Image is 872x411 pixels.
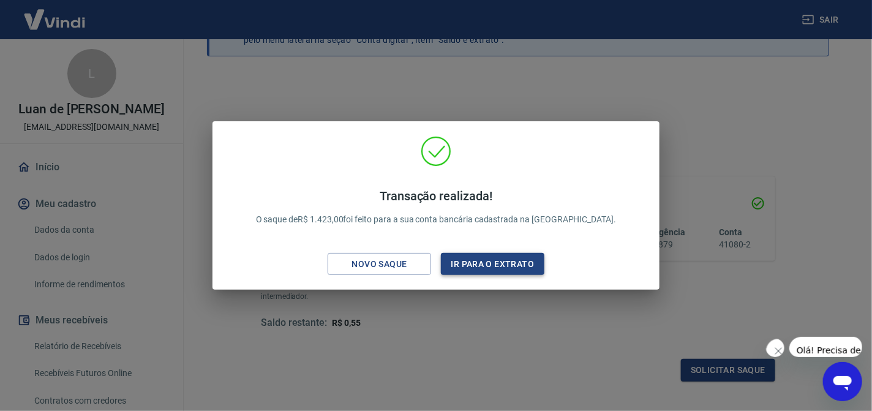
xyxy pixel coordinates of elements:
[256,189,617,226] p: O saque de R$ 1.423,00 foi feito para a sua conta bancária cadastrada na [GEOGRAPHIC_DATA].
[7,9,103,18] span: Olá! Precisa de ajuda?
[823,362,862,401] iframe: Botão para abrir a janela de mensagens
[337,257,422,272] div: Novo saque
[256,189,617,203] h4: Transação realizada!
[441,253,544,276] button: Ir para o extrato
[328,253,431,276] button: Novo saque
[766,339,784,357] iframe: Fechar mensagem
[789,337,862,357] iframe: Mensagem da empresa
